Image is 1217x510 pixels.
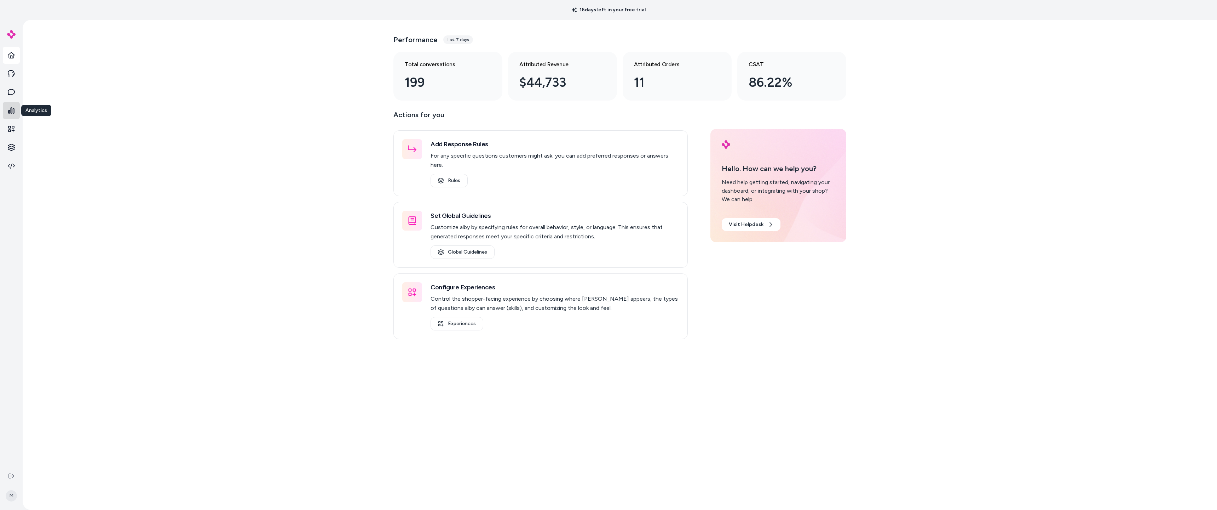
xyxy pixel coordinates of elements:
a: Experiences [431,317,483,330]
p: For any specific questions customers might ask, you can add preferred responses or answers here. [431,151,679,170]
h3: Configure Experiences [431,282,679,292]
h3: Performance [393,35,438,45]
h3: Total conversations [405,60,480,69]
div: 11 [634,73,709,92]
h3: Attributed Orders [634,60,709,69]
a: Global Guidelines [431,245,495,259]
div: Analytics [21,105,51,116]
h3: Attributed Revenue [519,60,594,69]
p: Control the shopper-facing experience by choosing where [PERSON_NAME] appears, the types of quest... [431,294,679,313]
p: 16 days left in your free trial [567,6,650,13]
p: Hello. How can we help you? [722,163,835,174]
a: Total conversations 199 [393,52,502,101]
div: Need help getting started, navigating your dashboard, or integrating with your shop? We can help. [722,178,835,204]
img: alby Logo [722,140,730,149]
a: Visit Helpdesk [722,218,780,231]
p: Actions for you [393,109,688,126]
h3: Set Global Guidelines [431,211,679,221]
a: Attributed Orders 11 [623,52,732,101]
a: CSAT 86.22% [737,52,846,101]
div: Last 7 days [443,35,473,44]
a: Rules [431,174,468,187]
a: Attributed Revenue $44,733 [508,52,617,101]
div: 199 [405,73,480,92]
div: $44,733 [519,73,594,92]
span: M [6,490,17,501]
button: M [4,484,18,507]
div: 86.22% [749,73,824,92]
h3: CSAT [749,60,824,69]
h3: Add Response Rules [431,139,679,149]
p: Customize alby by specifying rules for overall behavior, style, or language. This ensures that ge... [431,223,679,241]
img: alby Logo [7,30,16,39]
